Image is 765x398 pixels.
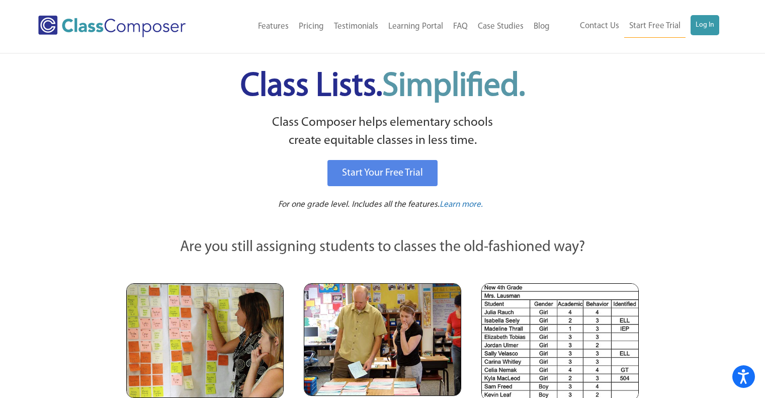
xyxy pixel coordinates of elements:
img: Teachers Looking at Sticky Notes [126,283,284,398]
p: Class Composer helps elementary schools create equitable classes in less time. [125,114,641,150]
nav: Header Menu [555,15,719,38]
span: For one grade level. Includes all the features. [278,200,440,209]
p: Are you still assigning students to classes the old-fashioned way? [126,236,639,259]
a: Learning Portal [383,16,448,38]
a: Testimonials [329,16,383,38]
span: Learn more. [440,200,483,209]
a: Start Free Trial [624,15,686,38]
a: Log In [691,15,719,35]
span: Simplified. [382,70,525,103]
img: Blue and Pink Paper Cards [304,283,461,395]
a: Pricing [294,16,329,38]
img: Class Composer [38,16,186,37]
span: Class Lists. [240,70,525,103]
span: Start Your Free Trial [342,168,423,178]
nav: Header Menu [218,16,554,38]
a: Learn more. [440,199,483,211]
a: Case Studies [473,16,529,38]
a: Blog [529,16,555,38]
a: Contact Us [575,15,624,37]
a: FAQ [448,16,473,38]
a: Features [253,16,294,38]
a: Start Your Free Trial [327,160,438,186]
